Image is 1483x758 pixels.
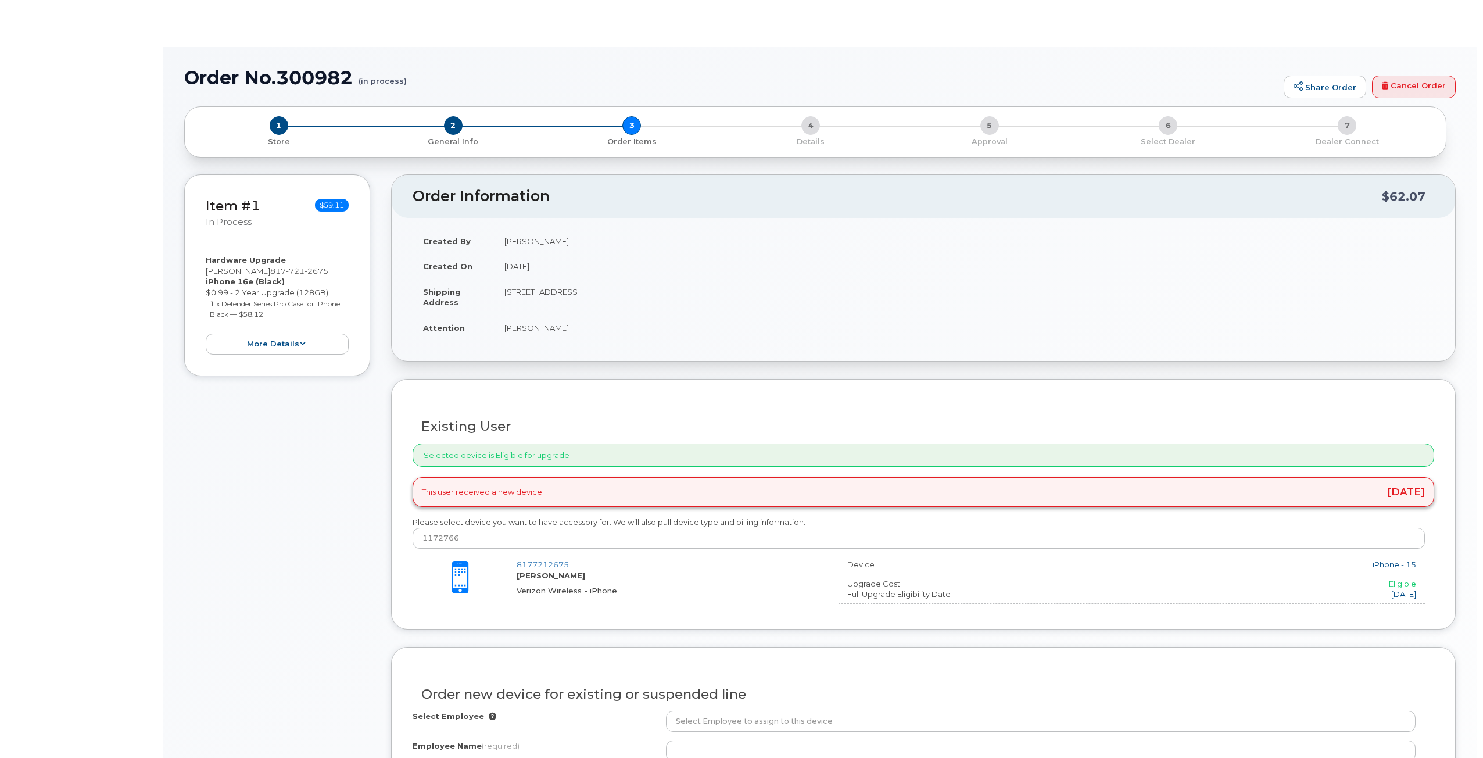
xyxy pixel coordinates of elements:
strong: Attention [423,323,465,332]
strong: Shipping Address [423,287,461,308]
label: Select Employee [413,711,484,722]
p: General Info [368,137,538,147]
div: $62.07 [1382,185,1425,208]
div: Device [839,559,1083,570]
a: Item #1 [206,198,260,214]
a: 2 General Info [364,135,543,147]
span: 721 [286,266,305,276]
div: This user received a new device [413,477,1434,506]
a: 1 Store [194,135,364,147]
input: Select Employee to assign to this device [666,711,1416,732]
td: [PERSON_NAME] [494,315,1434,341]
div: Full Upgrade Eligibility Date [839,589,1083,600]
button: more details [206,334,349,355]
div: Verizon Wireless - iPhone [517,585,819,596]
small: (in process) [359,67,407,85]
strong: Hardware Upgrade [206,255,286,264]
div: iPhone - 15 [1091,559,1416,570]
small: in process [206,217,252,227]
span: 817 [270,266,328,276]
strong: Created On [423,262,472,271]
td: [PERSON_NAME] [494,228,1434,254]
span: (required) [482,741,520,750]
span: 2675 [305,266,328,276]
p: Store [199,137,359,147]
h2: Order Information [413,188,1382,205]
div: [PERSON_NAME] $0.99 - 2 Year Upgrade (128GB) [206,255,349,355]
div: Please select device you want to have accessory for. We will also pull device type and billing in... [413,517,1434,549]
strong: Created By [423,237,471,246]
a: Cancel Order [1372,76,1456,99]
div: Selected device is Eligible for upgrade [413,444,1434,467]
i: Selection will overwrite employee Name, Number, City and Business Units inputs [489,713,496,720]
td: [DATE] [494,253,1434,279]
h3: Existing User [421,419,1425,434]
div: [DATE] [1091,589,1416,600]
strong: [PERSON_NAME] [517,571,585,580]
span: 1 [270,116,288,135]
span: 2 [444,116,463,135]
div: Upgrade Cost [839,578,1083,589]
small: 1 x Defender Series Pro Case for iPhone Black — $58.12 [210,299,340,319]
h3: Order new device for existing or suspended line [421,687,1425,702]
label: Employee Name [413,741,520,752]
strong: iPhone 16e (Black) [206,277,285,286]
span: $59.11 [315,199,349,212]
td: [STREET_ADDRESS] [494,279,1434,315]
h1: Order No.300982 [184,67,1278,88]
span: [DATE] [1387,487,1425,497]
a: 8177212675 [517,560,569,569]
a: Share Order [1284,76,1366,99]
div: Eligible [1091,578,1416,589]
